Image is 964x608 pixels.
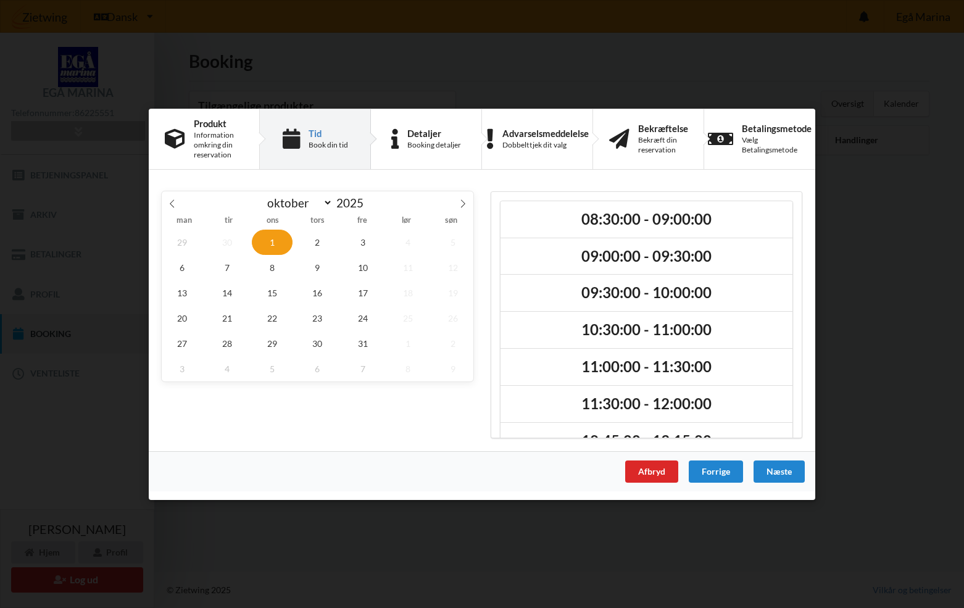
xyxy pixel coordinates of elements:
[207,305,247,330] span: oktober 21, 2025
[388,229,428,254] span: oktober 4, 2025
[162,217,206,225] span: man
[207,330,247,356] span: oktober 28, 2025
[207,254,247,280] span: oktober 7, 2025
[625,460,678,482] div: Afbryd
[509,246,784,265] h2: 09:00:00 - 09:30:00
[509,283,784,302] h2: 09:30:00 - 10:00:00
[340,217,384,225] span: fre
[388,330,428,356] span: november 1, 2025
[343,305,383,330] span: oktober 24, 2025
[252,280,293,305] span: oktober 15, 2025
[162,254,202,280] span: oktober 6, 2025
[206,217,251,225] span: tir
[297,305,338,330] span: oktober 23, 2025
[194,130,243,160] div: Information omkring din reservation
[333,196,373,210] input: Year
[502,140,589,150] div: Dobbelttjek dit valg
[343,254,383,280] span: oktober 10, 2025
[162,305,202,330] span: oktober 20, 2025
[162,356,202,381] span: november 3, 2025
[433,356,473,381] span: november 9, 2025
[433,254,473,280] span: oktober 12, 2025
[343,280,383,305] span: oktober 17, 2025
[509,357,784,377] h2: 11:00:00 - 11:30:00
[509,320,784,339] h2: 10:30:00 - 11:00:00
[207,229,247,254] span: september 30, 2025
[433,229,473,254] span: oktober 5, 2025
[638,123,688,133] div: Bekræftelse
[638,135,688,155] div: Bekræft din reservation
[509,431,784,451] h2: 12:45:00 - 13:15:00
[407,140,461,150] div: Booking detaljer
[297,280,338,305] span: oktober 16, 2025
[407,128,461,138] div: Detaljer
[343,330,383,356] span: oktober 31, 2025
[433,280,473,305] span: oktober 19, 2025
[509,394,784,414] h2: 11:30:00 - 12:00:00
[162,229,202,254] span: september 29, 2025
[742,135,812,155] div: Vælg Betalingsmetode
[252,254,293,280] span: oktober 8, 2025
[742,123,812,133] div: Betalingsmetode
[343,356,383,381] span: november 7, 2025
[754,460,805,482] div: Næste
[297,356,338,381] span: november 6, 2025
[207,280,247,305] span: oktober 14, 2025
[297,330,338,356] span: oktober 30, 2025
[295,217,339,225] span: tors
[251,217,295,225] span: ons
[309,140,348,150] div: Book din tid
[252,356,293,381] span: november 5, 2025
[252,330,293,356] span: oktober 29, 2025
[502,128,589,138] div: Advarselsmeddelelse
[388,356,428,381] span: november 8, 2025
[429,217,473,225] span: søn
[162,280,202,305] span: oktober 13, 2025
[262,195,333,210] select: Month
[252,229,293,254] span: oktober 1, 2025
[689,460,743,482] div: Forrige
[388,280,428,305] span: oktober 18, 2025
[388,305,428,330] span: oktober 25, 2025
[509,209,784,228] h2: 08:30:00 - 09:00:00
[194,118,243,128] div: Produkt
[388,254,428,280] span: oktober 11, 2025
[433,330,473,356] span: november 2, 2025
[297,229,338,254] span: oktober 2, 2025
[297,254,338,280] span: oktober 9, 2025
[433,305,473,330] span: oktober 26, 2025
[252,305,293,330] span: oktober 22, 2025
[343,229,383,254] span: oktober 3, 2025
[207,356,247,381] span: november 4, 2025
[384,217,429,225] span: lør
[162,330,202,356] span: oktober 27, 2025
[309,128,348,138] div: Tid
